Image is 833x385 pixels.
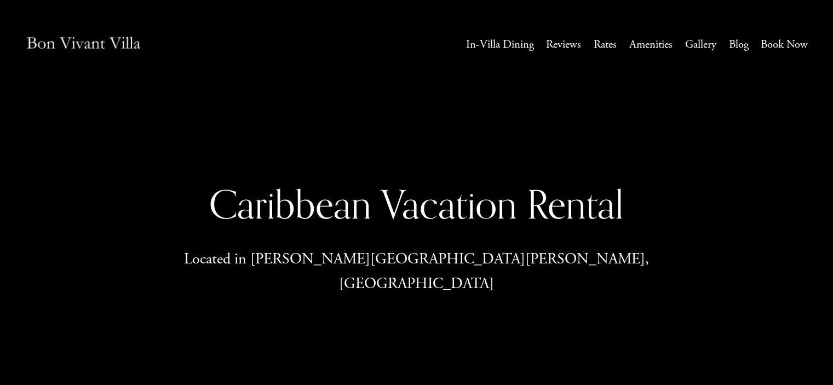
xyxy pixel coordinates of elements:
[729,35,749,55] a: Blog
[546,35,581,55] a: Reviews
[685,35,716,55] a: Gallery
[466,35,534,55] a: In-Villa Dining
[761,35,808,55] a: Book Now
[25,25,142,64] img: Caribbean Vacation Rental | Bon Vivant Villa
[124,180,710,228] h1: Caribbean Vacation Rental
[124,247,710,296] p: Located in [PERSON_NAME][GEOGRAPHIC_DATA][PERSON_NAME], [GEOGRAPHIC_DATA]
[594,35,617,55] a: Rates
[629,35,673,55] a: Amenities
